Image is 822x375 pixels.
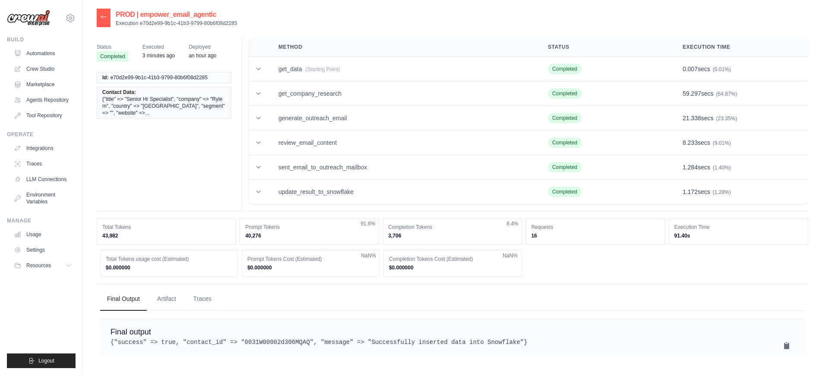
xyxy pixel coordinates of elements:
dd: 3,706 [388,232,517,239]
span: (0.01%) [713,66,731,72]
div: Manage [7,217,76,224]
dt: Completion Tokens Cost (Estimated) [389,256,516,262]
span: Deployed [189,43,216,51]
a: Usage [10,228,76,241]
span: Completed [548,88,582,99]
span: (1.28%) [713,189,731,195]
span: (1.40%) [713,165,731,171]
dd: $0.000000 [247,264,374,271]
span: Completed [548,113,582,123]
dd: 40,276 [245,232,373,239]
div: Build [7,36,76,43]
button: Resources [10,259,76,272]
button: Artifact [150,287,183,311]
span: 59.297 [683,90,701,97]
time: September 19, 2025 at 10:59 CDT [142,53,175,59]
dt: Prompt Tokens Cost (Estimated) [247,256,374,262]
span: Completed [548,187,582,197]
span: (Starting Point) [305,66,340,72]
th: Status [538,37,672,57]
span: (9.01%) [713,140,731,146]
span: Completed [548,64,582,74]
a: Tool Repository [10,109,76,122]
span: Completed [548,162,582,172]
th: Execution Time [672,37,808,57]
button: Traces [186,287,218,311]
span: 8.233 [683,139,698,146]
time: September 19, 2025 at 10:06 CDT [189,53,216,59]
span: e70d2e99-9b1c-41b3-9799-80b6f08d2285 [110,74,208,81]
a: Settings [10,243,76,257]
td: sent_email_to_outreach_mailbox [268,155,538,180]
td: get_company_research [268,81,538,106]
div: Operate [7,131,76,138]
td: generate_outreach_email [268,106,538,131]
button: Logout [7,353,76,368]
pre: {"success" => true, "contact_id" => "0031W00002d306MQAQ", "message" => "Successfully inserted dat... [110,338,794,347]
span: NaN% [503,252,518,259]
td: secs [672,131,808,155]
p: Execution e70d2e99-9b1c-41b3-9799-80b6f08d2285 [116,20,237,27]
dt: Prompt Tokens [245,224,373,231]
a: LLM Connections [10,172,76,186]
dd: 16 [531,232,659,239]
span: Completed [548,137,582,148]
img: Logo [7,10,50,26]
span: Status [97,43,129,51]
span: Resources [26,262,51,269]
dt: Completion Tokens [388,224,517,231]
span: 0.007 [683,66,698,72]
span: (23.35%) [716,116,737,122]
td: review_email_content [268,131,538,155]
a: Crew Studio [10,62,76,76]
span: Contact Data: [102,89,136,96]
a: Agents Repository [10,93,76,107]
span: NaN% [361,252,376,259]
span: Completed [97,51,129,62]
dd: $0.000000 [106,264,233,271]
a: Marketplace [10,78,76,91]
span: Executed [142,43,175,51]
th: Method [268,37,538,57]
h2: PROD | empower_email_agentic [116,9,237,20]
span: Final output [110,328,151,336]
dd: 91.40s [674,232,803,239]
td: secs [672,106,808,131]
span: 91.6% [361,220,375,227]
span: 1.172 [683,188,698,195]
td: secs [672,155,808,180]
td: get_data [268,57,538,81]
dt: Total Tokens [102,224,230,231]
span: 8.4% [507,220,518,227]
td: secs [672,57,808,81]
span: Logout [38,357,54,364]
dt: Total Tokens usage cost (Estimated) [106,256,233,262]
dd: $0.000000 [389,264,516,271]
span: (64.87%) [716,91,737,97]
dt: Requests [531,224,659,231]
a: Integrations [10,141,76,155]
a: Automations [10,47,76,60]
a: Traces [10,157,76,171]
dt: Execution Time [674,224,803,231]
a: Environment Variables [10,188,76,209]
td: secs [672,81,808,106]
span: Id: [102,74,109,81]
td: update_result_to_snowflake [268,180,538,204]
button: Final Output [100,287,147,311]
span: 1.284 [683,164,698,171]
dd: 43,982 [102,232,230,239]
span: {"title" => "Senior Hr Specialist", "company" => "Rylem", "country" => "[GEOGRAPHIC_DATA]", "segm... [102,96,226,116]
td: secs [672,180,808,204]
span: 21.338 [683,115,701,122]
